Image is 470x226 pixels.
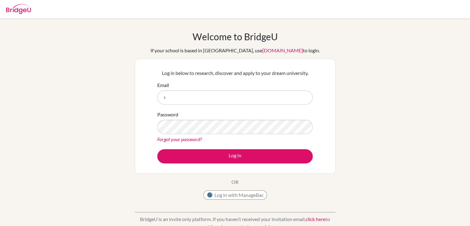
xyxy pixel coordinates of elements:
a: click here [306,216,325,222]
button: Log in [157,149,313,163]
p: Log in below to research, discover and apply to your dream university. [157,69,313,77]
label: Password [157,111,178,118]
h1: Welcome to BridgeU [193,31,278,42]
div: If your school is based in [GEOGRAPHIC_DATA], use to login. [150,47,320,54]
img: Bridge-U [6,4,31,14]
p: OR [231,178,239,186]
button: Log in with ManageBac [203,190,267,200]
a: Forgot your password? [157,136,202,142]
a: [DOMAIN_NAME] [262,47,303,53]
label: Email [157,81,169,89]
